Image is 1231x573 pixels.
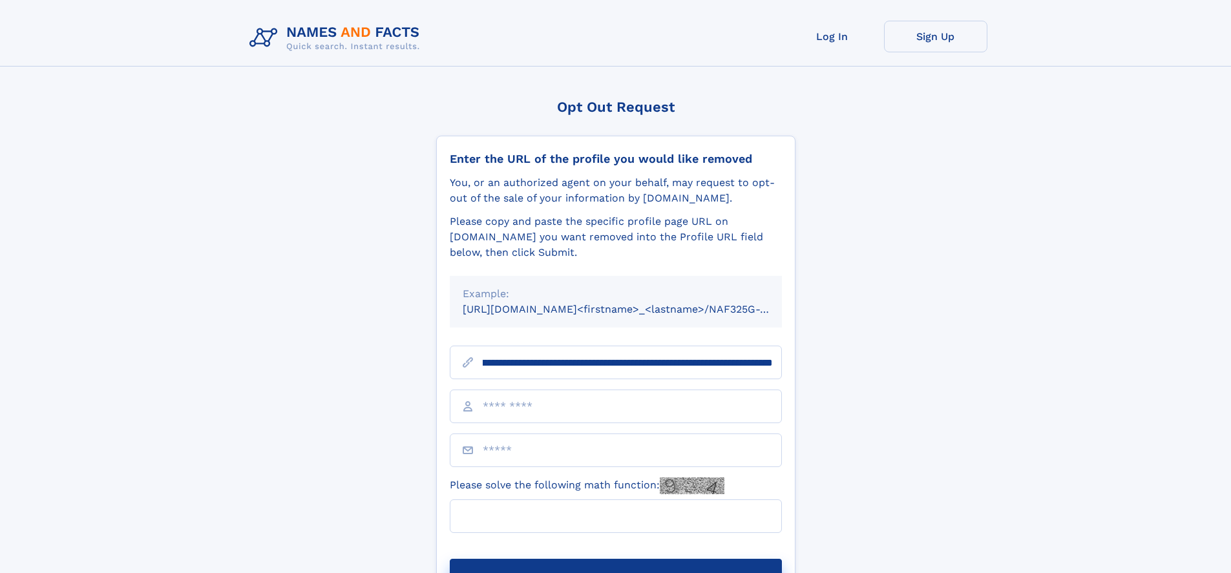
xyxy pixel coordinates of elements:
[450,477,724,494] label: Please solve the following math function:
[463,286,769,302] div: Example:
[450,175,782,206] div: You, or an authorized agent on your behalf, may request to opt-out of the sale of your informatio...
[244,21,430,56] img: Logo Names and Facts
[781,21,884,52] a: Log In
[450,214,782,260] div: Please copy and paste the specific profile page URL on [DOMAIN_NAME] you want removed into the Pr...
[450,152,782,166] div: Enter the URL of the profile you would like removed
[436,99,795,115] div: Opt Out Request
[884,21,987,52] a: Sign Up
[463,303,806,315] small: [URL][DOMAIN_NAME]<firstname>_<lastname>/NAF325G-xxxxxxxx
